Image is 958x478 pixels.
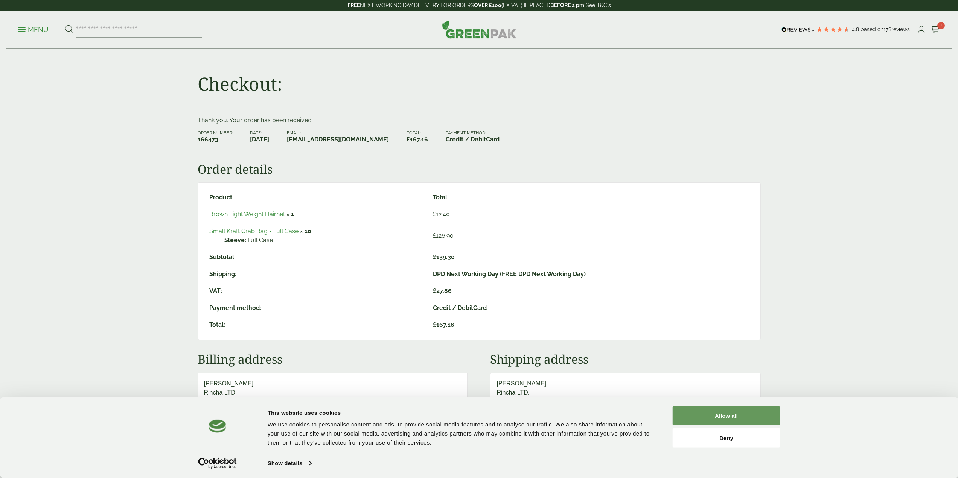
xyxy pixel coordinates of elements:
[428,300,754,316] td: Credit / DebitCard
[781,27,814,32] img: REVIEWS.io
[442,20,516,38] img: GreenPak Supplies
[433,232,436,239] span: £
[407,136,428,143] bdi: 167.16
[586,2,611,8] a: See T&C's
[198,135,233,144] strong: 166473
[433,253,436,261] span: £
[198,73,282,95] h1: Checkout:
[184,458,250,469] a: Usercentrics Cookiebot - opens in a new window
[205,249,428,265] th: Subtotal:
[428,190,754,205] th: Total
[433,253,455,261] span: 139.30
[205,283,428,299] th: VAT:
[433,232,454,239] bdi: 126.90
[490,352,760,366] h2: Shipping address
[224,236,423,245] p: Full Case
[198,352,468,366] h2: Billing address
[18,25,49,33] a: Menu
[205,317,428,333] th: Total:
[550,2,584,8] strong: BEFORE 2 pm
[433,211,450,218] bdi: 12.40
[250,135,269,144] strong: [DATE]
[861,26,883,32] span: Based on
[931,24,940,35] a: 0
[446,131,508,144] li: Payment method:
[937,22,945,29] span: 0
[209,228,299,235] a: Small Kraft Grab Bag - Full Case
[286,211,294,218] strong: × 1
[250,131,278,144] li: Date:
[287,135,389,144] strong: [EMAIL_ADDRESS][DOMAIN_NAME]
[407,131,437,144] li: Total:
[287,131,398,144] li: Email:
[347,2,360,8] strong: FREE
[205,300,428,316] th: Payment method:
[891,26,910,32] span: reviews
[673,406,780,425] button: Allow all
[852,26,861,32] span: 4.8
[18,25,49,34] p: Menu
[205,190,428,205] th: Product
[433,287,452,294] span: 27.86
[490,373,760,449] address: [PERSON_NAME] Rincha LTD. The [GEOGRAPHIC_DATA], [PERSON_NAME][GEOGRAPHIC_DATA] Eynsham Witney [G...
[268,420,656,447] div: We use cookies to personalise content and ads, to provide social media features and to analyse ou...
[917,26,926,33] i: My Account
[209,211,285,218] a: Brown Light Weight Hairnet
[433,287,436,294] span: £
[268,408,656,417] div: This website uses cookies
[433,321,454,328] span: 167.16
[428,266,754,282] td: DPD Next Working Day (FREE DPD Next Working Day)
[474,2,501,8] strong: OVER £100
[224,236,246,245] strong: Sleeve:
[300,228,311,235] strong: × 10
[268,458,311,469] a: Show details
[198,162,761,176] h2: Order details
[433,321,436,328] span: £
[198,131,242,144] li: Order number:
[446,135,500,144] strong: Credit / DebitCard
[433,211,436,218] span: £
[407,136,410,143] span: £
[883,26,891,32] span: 178
[673,428,780,447] button: Deny
[198,116,761,125] p: Thank you. Your order has been received.
[816,26,850,33] div: 4.78 Stars
[198,373,468,473] address: [PERSON_NAME] Rincha LTD. The [GEOGRAPHIC_DATA], [PERSON_NAME][GEOGRAPHIC_DATA] Eynsham Witney [G...
[205,266,428,282] th: Shipping:
[931,26,940,33] i: Cart
[209,420,226,433] img: logo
